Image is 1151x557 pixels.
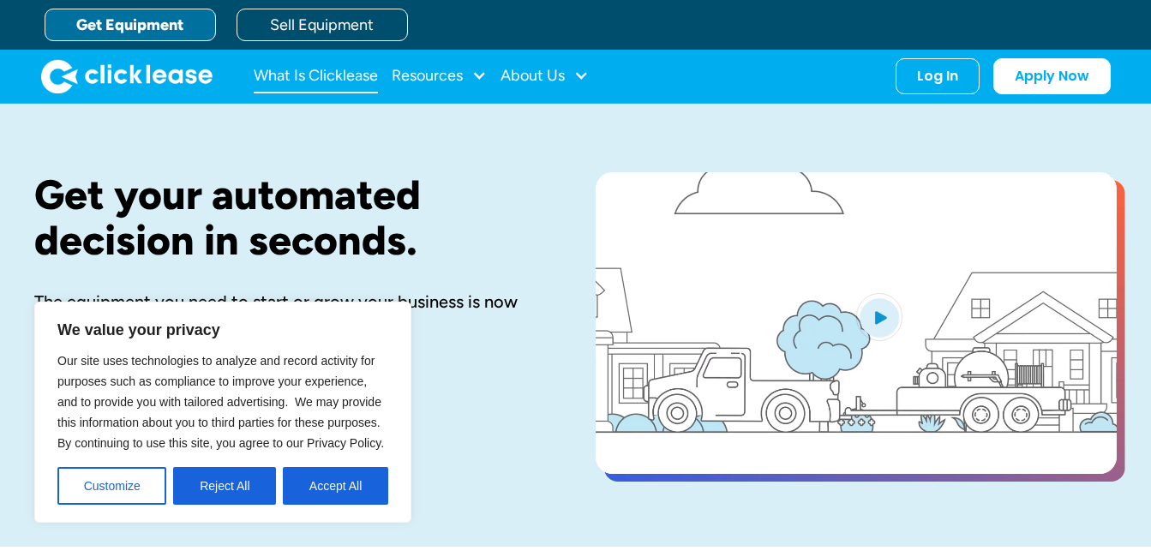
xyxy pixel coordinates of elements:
a: Get Equipment [45,9,216,41]
a: Apply Now [993,58,1111,94]
img: Blue play button logo on a light blue circular background [856,293,902,341]
a: What Is Clicklease [254,59,378,93]
button: Customize [57,467,166,505]
div: Log In [917,68,958,85]
button: Accept All [283,467,388,505]
h1: Get your automated decision in seconds. [34,172,541,263]
button: Reject All [173,467,276,505]
div: About Us [501,59,589,93]
div: The equipment you need to start or grow your business is now affordable with Clicklease. [34,290,541,335]
a: Sell Equipment [237,9,408,41]
img: Clicklease logo [41,59,213,93]
div: We value your privacy [34,302,411,523]
a: open lightbox [596,172,1117,474]
div: Resources [392,59,487,93]
a: home [41,59,213,93]
span: Our site uses technologies to analyze and record activity for purposes such as compliance to impr... [57,354,384,450]
p: We value your privacy [57,320,388,340]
